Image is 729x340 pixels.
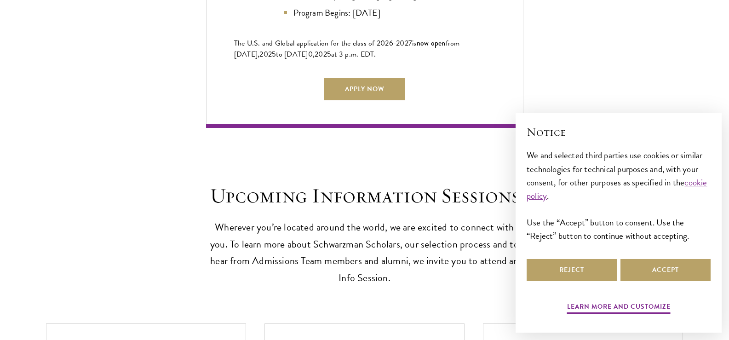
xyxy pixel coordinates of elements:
[393,38,408,49] span: -202
[234,38,389,49] span: The U.S. and Global application for the class of 202
[331,49,376,60] span: at 3 p.m. EDT.
[308,49,313,60] span: 0
[324,78,405,100] a: Apply Now
[272,49,276,60] span: 5
[527,176,707,202] a: cookie policy
[527,149,711,242] div: We and selected third parties use cookies or similar technologies for technical purposes and, wit...
[527,124,711,140] h2: Notice
[408,38,412,49] span: 7
[259,49,272,60] span: 202
[284,6,445,19] li: Program Begins: [DATE]
[412,38,417,49] span: is
[313,49,315,60] span: ,
[389,38,393,49] span: 6
[206,219,523,287] p: Wherever you’re located around the world, we are excited to connect with you. To learn more about...
[567,301,671,315] button: Learn more and customize
[620,259,711,281] button: Accept
[276,49,308,60] span: to [DATE]
[327,49,331,60] span: 5
[206,183,523,209] h2: Upcoming Information Sessions
[234,38,460,60] span: from [DATE],
[527,259,617,281] button: Reject
[315,49,327,60] span: 202
[417,38,446,48] span: now open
